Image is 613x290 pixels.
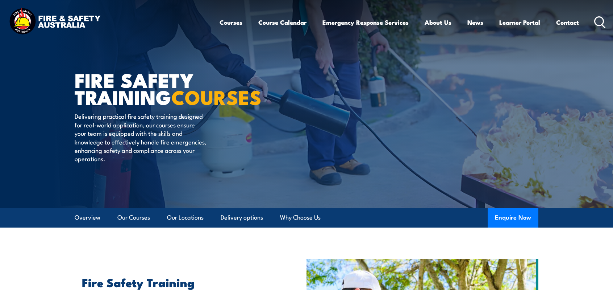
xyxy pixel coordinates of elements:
[258,13,306,32] a: Course Calendar
[167,208,204,227] a: Our Locations
[467,13,483,32] a: News
[322,13,409,32] a: Emergency Response Services
[75,71,254,105] h1: FIRE SAFETY TRAINING
[117,208,150,227] a: Our Courses
[82,277,273,287] h2: Fire Safety Training
[488,208,538,228] button: Enquire Now
[280,208,321,227] a: Why Choose Us
[221,208,263,227] a: Delivery options
[425,13,451,32] a: About Us
[75,208,100,227] a: Overview
[220,13,242,32] a: Courses
[556,13,579,32] a: Contact
[171,81,262,111] strong: COURSES
[75,112,207,163] p: Delivering practical fire safety training designed for real-world application, our courses ensure...
[499,13,540,32] a: Learner Portal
